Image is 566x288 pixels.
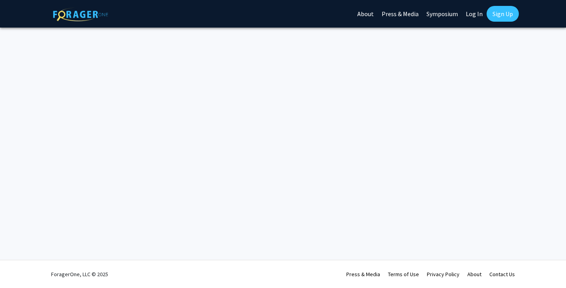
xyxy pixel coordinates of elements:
[53,7,108,21] img: ForagerOne Logo
[346,271,380,278] a: Press & Media
[51,260,108,288] div: ForagerOne, LLC © 2025
[489,271,515,278] a: Contact Us
[487,6,519,22] a: Sign Up
[388,271,419,278] a: Terms of Use
[427,271,459,278] a: Privacy Policy
[467,271,481,278] a: About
